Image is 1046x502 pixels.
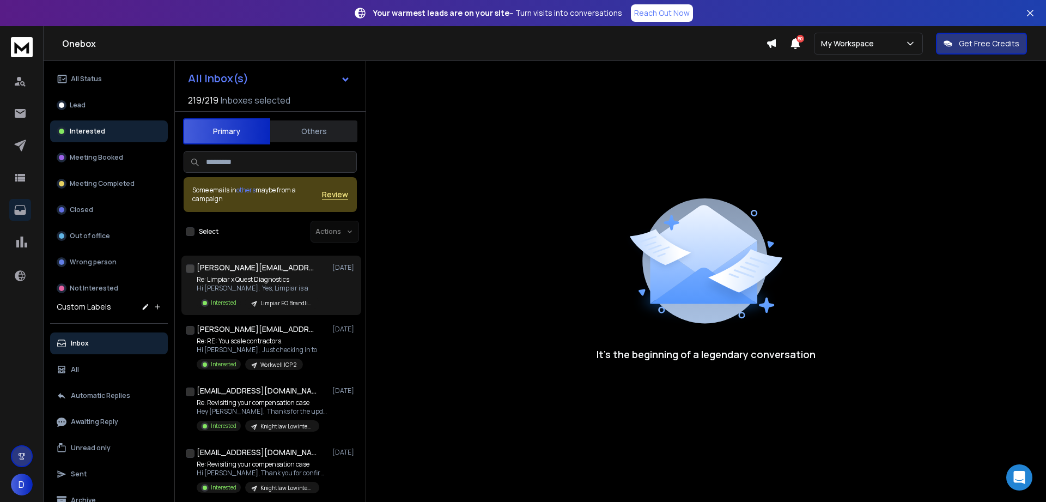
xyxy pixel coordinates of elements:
p: Automatic Replies [71,391,130,400]
button: Review [322,189,348,200]
p: Closed [70,205,93,214]
p: [DATE] [332,448,357,457]
p: Hi [PERSON_NAME], Thank you for confirming. [197,469,327,477]
p: Hey [PERSON_NAME], Thanks for the update. [197,407,327,416]
button: Closed [50,199,168,221]
button: Out of office [50,225,168,247]
p: Out of office [70,232,110,240]
h1: [EMAIL_ADDRESS][DOMAIN_NAME] [197,385,317,396]
h3: Inboxes selected [221,94,290,107]
p: [DATE] [332,263,357,272]
p: Limpiar EO Brandlist/Offers Campaign [260,299,313,307]
p: Hi [PERSON_NAME], Just checking in to [197,346,317,354]
div: Some emails in maybe from a campaign [192,186,322,203]
a: Reach Out Now [631,4,693,22]
button: Inbox [50,332,168,354]
p: Awaiting Reply [71,418,118,426]
p: Interested [211,360,236,368]
button: All Status [50,68,168,90]
button: Get Free Credits [936,33,1027,55]
span: 219 / 219 [188,94,218,107]
p: Sent [71,470,87,479]
p: Interested [211,422,236,430]
p: Interested [211,299,236,307]
button: Primary [183,118,270,144]
span: 50 [796,35,804,43]
button: Automatic Replies [50,385,168,407]
button: All Inbox(s) [179,68,359,89]
button: Awaiting Reply [50,411,168,433]
p: Interested [70,127,105,136]
h1: [EMAIL_ADDRESS][DOMAIN_NAME] [197,447,317,458]
h3: Custom Labels [57,301,111,312]
button: D [11,474,33,495]
p: [DATE] [332,386,357,395]
p: Re: Limpiar x Quest Diagnostics [197,275,319,284]
button: Interested [50,120,168,142]
h1: All Inbox(s) [188,73,248,84]
button: Meeting Booked [50,147,168,168]
p: Get Free Credits [959,38,1019,49]
h1: [PERSON_NAME][EMAIL_ADDRESS][PERSON_NAME][DOMAIN_NAME] [197,262,317,273]
div: Open Intercom Messenger [1006,464,1032,491]
button: Lead [50,94,168,116]
button: Not Interested [50,277,168,299]
h1: Onebox [62,37,766,50]
button: Sent [50,463,168,485]
p: My Workspace [821,38,878,49]
strong: Your warmest leads are on your site [373,8,509,18]
p: It’s the beginning of a legendary conversation [597,347,816,362]
p: All Status [71,75,102,83]
p: Re: Revisiting your compensation case [197,398,327,407]
p: Hi [PERSON_NAME], Yes, Limpiar is a [197,284,319,293]
p: Re: Revisiting your compensation case [197,460,327,469]
p: [DATE] [332,325,357,334]
p: Wrong person [70,258,117,267]
p: Re: RE: You scale contractors. [197,337,317,346]
p: Knightlaw Lowintent leads [260,484,313,492]
button: Wrong person [50,251,168,273]
p: Workwell ICP 2 [260,361,296,369]
p: Not Interested [70,284,118,293]
p: All [71,365,79,374]
p: Meeting Completed [70,179,135,188]
p: Unread only [71,444,111,452]
button: Meeting Completed [50,173,168,195]
h1: [PERSON_NAME][EMAIL_ADDRESS][DOMAIN_NAME] [197,324,317,335]
span: others [236,185,256,195]
p: Meeting Booked [70,153,123,162]
button: Others [270,119,357,143]
button: Unread only [50,437,168,459]
p: Inbox [71,339,89,348]
p: Reach Out Now [634,8,690,19]
p: Interested [211,483,236,492]
p: Knightlaw Lowintent leads [260,422,313,431]
label: Select [199,227,218,236]
img: logo [11,37,33,57]
p: Lead [70,101,86,110]
button: All [50,359,168,380]
p: – Turn visits into conversations [373,8,622,19]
